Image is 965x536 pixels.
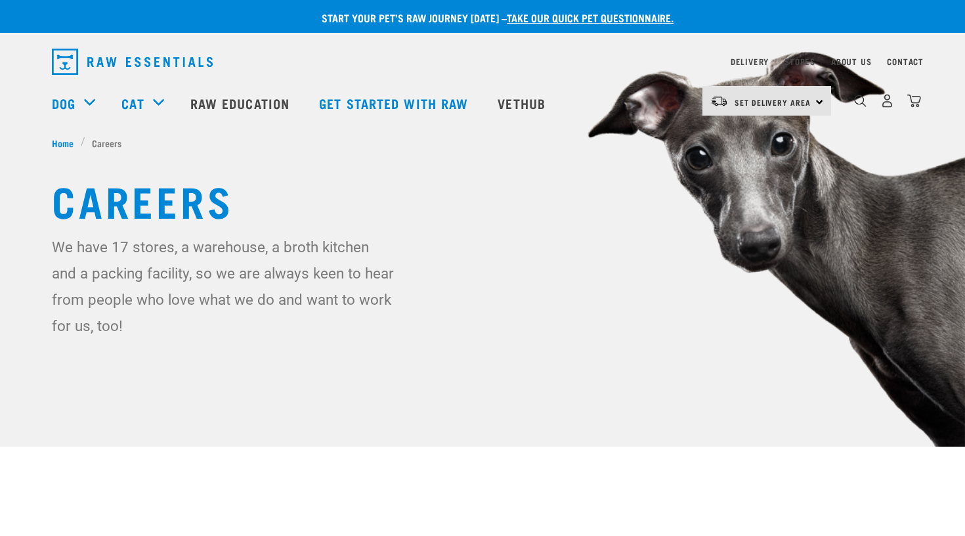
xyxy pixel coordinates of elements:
a: Home [52,136,81,150]
a: Cat [121,93,144,113]
a: Contact [887,59,924,64]
span: Home [52,136,74,150]
img: user.png [880,94,894,108]
nav: dropdown navigation [41,43,924,80]
img: home-icon@2x.png [907,94,921,108]
a: Vethub [484,77,562,129]
a: Raw Education [177,77,306,129]
h1: Careers [52,176,913,223]
p: We have 17 stores, a warehouse, a broth kitchen and a packing facility, so we are always keen to ... [52,234,397,339]
a: About Us [831,59,871,64]
a: Delivery [731,59,769,64]
nav: breadcrumbs [52,136,913,150]
a: Get started with Raw [306,77,484,129]
span: Set Delivery Area [735,100,811,104]
a: Dog [52,93,75,113]
img: van-moving.png [710,95,728,107]
img: home-icon-1@2x.png [854,95,867,107]
a: Stores [784,59,815,64]
a: take our quick pet questionnaire. [507,14,674,20]
img: Raw Essentials Logo [52,49,213,75]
